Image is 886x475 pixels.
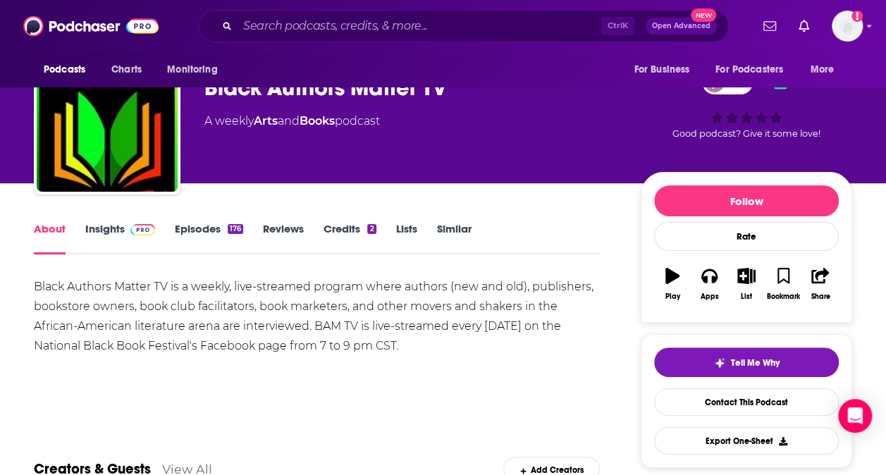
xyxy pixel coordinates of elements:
a: Credits2 [324,222,376,254]
button: Share [802,259,839,309]
div: List [741,292,752,301]
a: Similar [437,222,472,254]
button: open menu [157,56,235,83]
button: tell me why sparkleTell Me Why [654,347,839,377]
a: Reviews [263,222,304,254]
span: Good podcast? Give it some love! [672,128,820,139]
span: New [691,8,716,22]
a: Contact This Podcast [654,388,839,416]
div: 176 [228,224,243,234]
button: Follow [654,185,839,216]
div: Black Authors Matter TV is a weekly, live-streamed program where authors (new and old), publisher... [34,277,600,356]
span: Logged in as arobertson1 [832,11,863,42]
button: Play [654,259,691,309]
div: Open Intercom Messenger [838,399,872,433]
span: For Podcasters [715,60,783,80]
button: open menu [34,56,104,83]
button: open menu [706,56,804,83]
a: Charts [102,56,150,83]
button: Apps [691,259,727,309]
div: Share [811,292,830,301]
a: InsightsPodchaser Pro [85,222,155,254]
div: Search podcasts, credits, & more... [199,10,729,42]
input: Search podcasts, credits, & more... [238,15,601,37]
a: Books [300,114,335,128]
a: About [34,222,66,254]
img: Podchaser - Follow, Share and Rate Podcasts [23,13,159,39]
div: A weekly podcast [204,113,380,130]
svg: Add a profile image [851,11,863,22]
span: Tell Me Why [731,357,780,369]
img: User Profile [832,11,863,42]
div: Bookmark [767,292,800,301]
a: Episodes176 [175,222,243,254]
img: Black Authors Matter TV [37,51,178,192]
button: Show profile menu [832,11,863,42]
span: Open Advanced [652,23,710,30]
button: Export One-Sheet [654,427,839,455]
button: List [728,259,765,309]
div: 2 [367,224,376,234]
div: 27Good podcast? Give it some love! [641,61,852,148]
span: Monitoring [167,60,217,80]
button: open menu [801,56,852,83]
span: and [278,114,300,128]
span: For Business [634,60,689,80]
div: Apps [701,292,719,301]
span: Charts [111,60,142,80]
button: open menu [624,56,707,83]
span: Ctrl K [601,17,634,35]
span: More [811,60,835,80]
a: Lists [396,222,417,254]
span: Podcasts [44,60,85,80]
a: Show notifications dropdown [793,14,815,38]
div: Play [665,292,680,301]
img: tell me why sparkle [714,357,725,369]
a: Show notifications dropdown [758,14,782,38]
div: Rate [654,222,839,251]
img: Podchaser Pro [130,224,155,235]
a: Arts [254,114,278,128]
button: Bookmark [765,259,801,309]
button: Open AdvancedNew [646,18,717,35]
